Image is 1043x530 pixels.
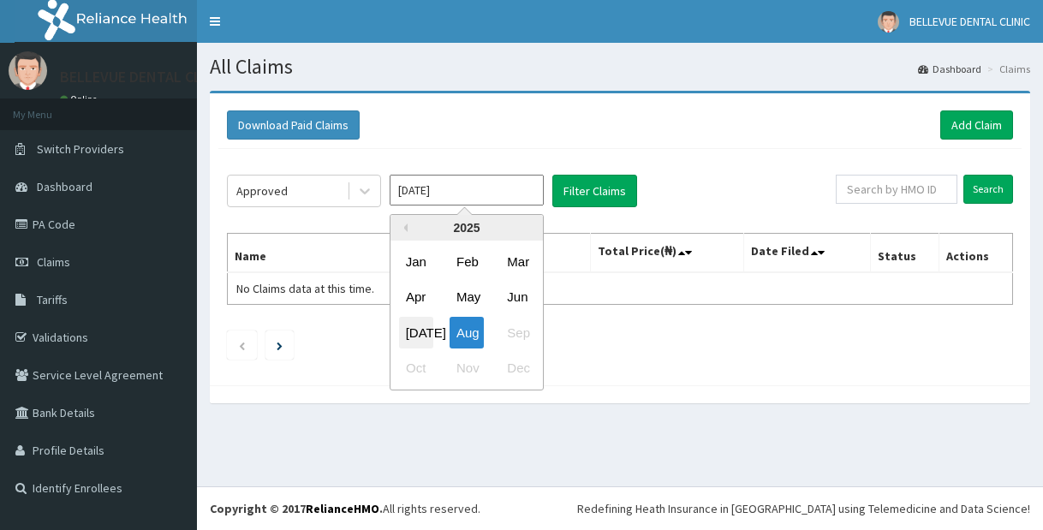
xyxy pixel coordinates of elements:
[836,175,957,204] input: Search by HMO ID
[399,223,408,232] button: Previous Year
[918,62,981,76] a: Dashboard
[228,234,426,273] th: Name
[870,234,939,273] th: Status
[450,317,484,348] div: Choose August 2025
[37,141,124,157] span: Switch Providers
[878,11,899,33] img: User Image
[236,281,374,296] span: No Claims data at this time.
[983,62,1030,76] li: Claims
[940,110,1013,140] a: Add Claim
[963,175,1013,204] input: Search
[909,14,1030,29] span: BELLEVUE DENTAL CLINIC
[390,244,543,386] div: month 2025-08
[197,486,1043,530] footer: All rights reserved.
[390,215,543,241] div: 2025
[210,501,383,516] strong: Copyright © 2017 .
[37,292,68,307] span: Tariffs
[399,317,433,348] div: Choose July 2025
[390,175,544,205] input: Select Month and Year
[60,69,229,85] p: BELLEVUE DENTAL CLINIC
[60,93,101,105] a: Online
[939,234,1012,273] th: Actions
[743,234,870,273] th: Date Filed
[552,175,637,207] button: Filter Claims
[450,282,484,313] div: Choose May 2025
[37,179,92,194] span: Dashboard
[277,337,283,353] a: Next page
[227,110,360,140] button: Download Paid Claims
[37,254,70,270] span: Claims
[591,234,744,273] th: Total Price(₦)
[500,282,534,313] div: Choose June 2025
[399,282,433,313] div: Choose April 2025
[577,500,1030,517] div: Redefining Heath Insurance in [GEOGRAPHIC_DATA] using Telemedicine and Data Science!
[399,246,433,277] div: Choose January 2025
[236,182,288,199] div: Approved
[306,501,379,516] a: RelianceHMO
[238,337,246,353] a: Previous page
[210,56,1030,78] h1: All Claims
[450,246,484,277] div: Choose February 2025
[500,246,534,277] div: Choose March 2025
[9,51,47,90] img: User Image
